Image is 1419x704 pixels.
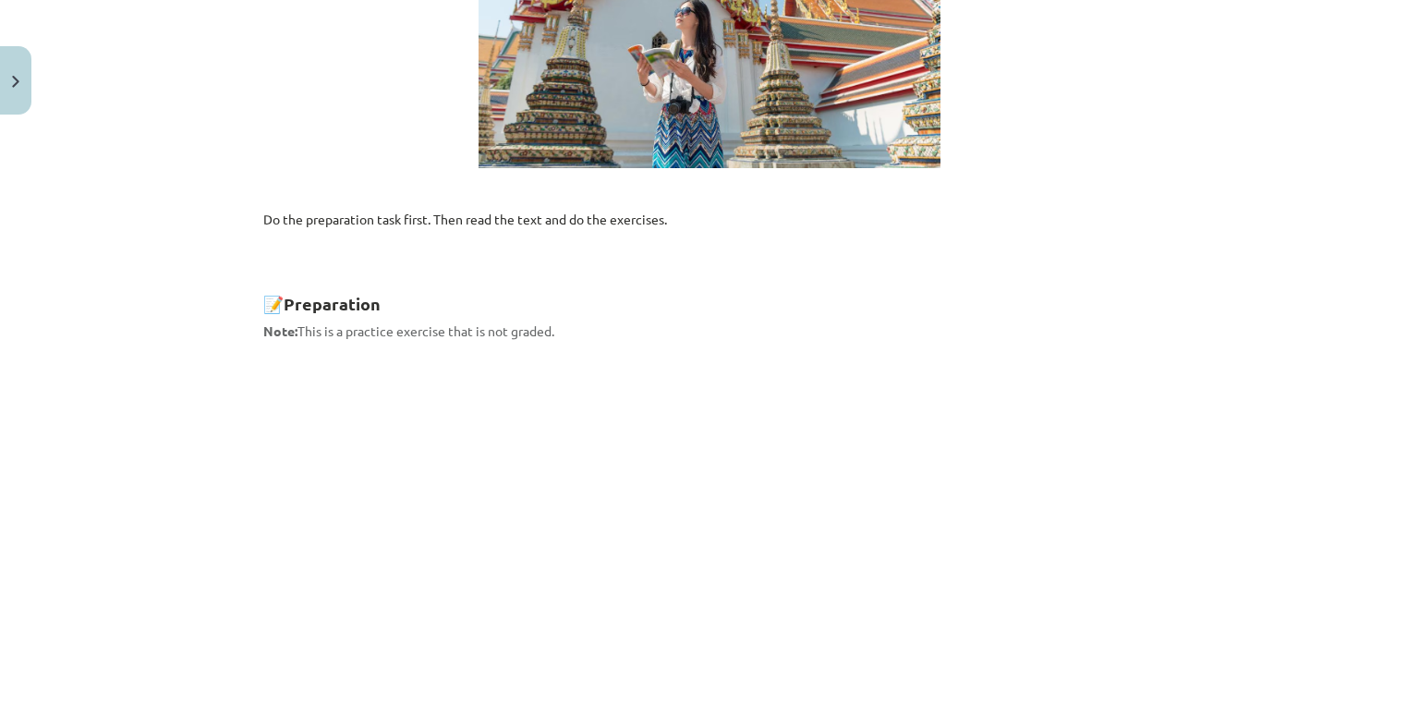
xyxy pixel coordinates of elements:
[263,210,1156,229] p: Do the preparation task first. Then read the text and do the exercises.
[284,293,381,314] strong: Preparation
[263,322,297,339] strong: Note:
[263,322,554,339] span: This is a practice exercise that is not graded.
[263,271,1156,316] h2: 📝
[12,76,19,88] img: icon-close-lesson-0947bae3869378f0d4975bcd49f059093ad1ed9edebbc8119c70593378902aed.svg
